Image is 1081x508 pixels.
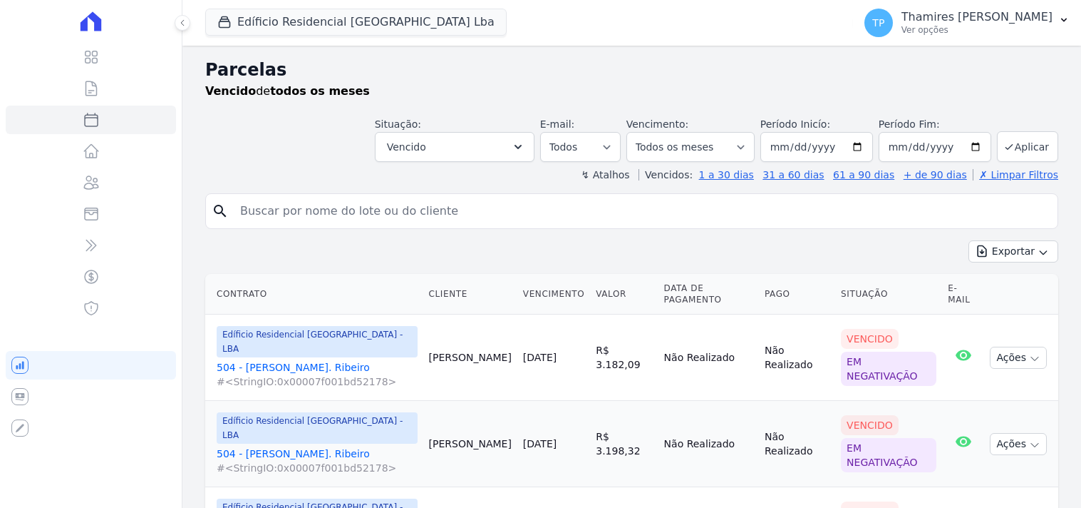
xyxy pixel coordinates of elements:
[270,84,370,98] strong: todos os meses
[212,203,229,220] i: search
[833,169,894,181] a: 61 a 90 dias
[879,117,991,132] label: Período Fim:
[375,132,534,162] button: Vencido
[217,360,418,389] a: 504 - [PERSON_NAME]. Ribeiro#<StringIO:0x00007f001bd52178>
[901,24,1052,36] p: Ver opções
[205,9,507,36] button: Edíficio Residencial [GEOGRAPHIC_DATA] Lba
[942,274,984,315] th: E-mail
[626,118,688,130] label: Vencimento:
[590,274,658,315] th: Valor
[217,412,418,444] span: Edíficio Residencial [GEOGRAPHIC_DATA] - LBA
[523,352,557,363] a: [DATE]
[841,352,936,386] div: Em negativação
[423,315,517,401] td: [PERSON_NAME]
[517,274,590,315] th: Vencimento
[997,131,1058,162] button: Aplicar
[841,415,899,435] div: Vencido
[217,326,418,357] span: Edíficio Residencial [GEOGRAPHIC_DATA] - LBA
[699,169,754,181] a: 1 a 30 dias
[872,18,884,28] span: TP
[217,447,418,475] a: 504 - [PERSON_NAME]. Ribeiro#<StringIO:0x00007f001bd52178>
[217,375,418,389] span: #<StringIO:0x00007f001bd52178>
[540,118,575,130] label: E-mail:
[205,57,1058,83] h2: Parcelas
[968,240,1058,263] button: Exportar
[762,169,824,181] a: 31 a 60 dias
[638,169,693,181] label: Vencidos:
[835,274,942,315] th: Situação
[581,169,629,181] label: ↯ Atalhos
[901,10,1052,24] p: Thamires [PERSON_NAME]
[904,169,967,181] a: + de 90 dias
[590,315,658,401] td: R$ 3.182,09
[973,169,1058,181] a: ✗ Limpar Filtros
[760,118,830,130] label: Período Inicío:
[658,315,759,401] td: Não Realizado
[658,401,759,487] td: Não Realizado
[205,84,256,98] strong: Vencido
[841,329,899,349] div: Vencido
[841,438,936,472] div: Em negativação
[387,138,426,156] span: Vencido
[205,83,370,100] p: de
[523,438,557,449] a: [DATE]
[375,118,421,130] label: Situação:
[232,197,1052,225] input: Buscar por nome do lote ou do cliente
[759,315,835,401] td: Não Realizado
[590,401,658,487] td: R$ 3.198,32
[759,401,835,487] td: Não Realizado
[990,433,1047,455] button: Ações
[217,461,418,475] span: #<StringIO:0x00007f001bd52178>
[205,274,423,315] th: Contrato
[990,347,1047,369] button: Ações
[853,3,1081,43] button: TP Thamires [PERSON_NAME] Ver opções
[423,401,517,487] td: [PERSON_NAME]
[759,274,835,315] th: Pago
[658,274,759,315] th: Data de Pagamento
